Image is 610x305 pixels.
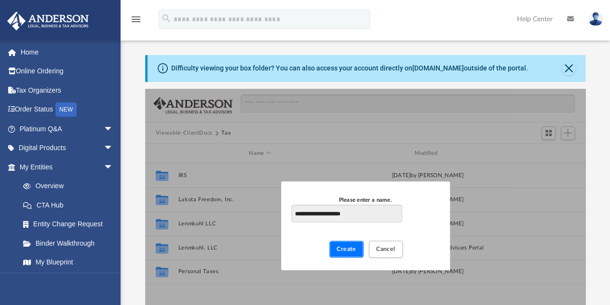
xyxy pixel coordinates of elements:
a: Entity Change Request [14,215,128,234]
i: menu [130,14,142,25]
i: search [161,13,172,24]
button: Close [562,62,575,75]
div: NEW [55,102,77,117]
a: [DOMAIN_NAME] [412,64,464,72]
span: arrow_drop_down [104,139,123,158]
input: Please enter a name. [291,205,402,223]
a: Platinum Q&Aarrow_drop_down [7,119,128,139]
a: Tax Due Dates [14,272,128,291]
span: arrow_drop_down [104,119,123,139]
img: Anderson Advisors Platinum Portal [4,12,92,30]
span: arrow_drop_down [104,157,123,177]
a: Order StatusNEW [7,100,128,120]
a: Digital Productsarrow_drop_down [7,139,128,158]
a: Home [7,42,128,62]
a: Overview [14,177,128,196]
a: My Blueprint [14,253,123,272]
a: CTA Hub [14,195,128,215]
a: My Entitiesarrow_drop_down [7,157,128,177]
a: menu [130,18,142,25]
span: Cancel [376,246,395,252]
button: Cancel [369,241,403,258]
div: New Folder [281,181,450,270]
a: Binder Walkthrough [14,234,128,253]
button: Create [329,241,364,258]
span: Create [337,246,356,252]
div: Difficulty viewing your box folder? You can also access your account directly on outside of the p... [171,63,528,73]
div: Please enter a name. [291,196,439,205]
a: Online Ordering [7,62,128,81]
a: Tax Organizers [7,81,128,100]
img: User Pic [588,12,603,26]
